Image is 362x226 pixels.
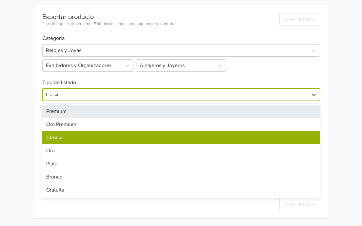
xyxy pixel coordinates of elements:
div: Exportar producto [42,13,178,21]
h6: Categoría [42,28,320,42]
div: Gratuita [42,183,320,197]
div: Plata [42,157,320,170]
button: Crear anuncio [279,198,320,210]
div: Oro Premium [42,118,320,131]
div: * Las imágenes deben tener 500 píxeles en un lado para poder exportarlas. [42,21,178,28]
div: Oro [42,144,320,157]
button: Crear anuncio [279,13,320,26]
h6: Tipo de listado [42,72,320,86]
div: Premium [42,105,320,118]
div: Clásica [42,131,320,144]
div: Bronce [42,170,320,183]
